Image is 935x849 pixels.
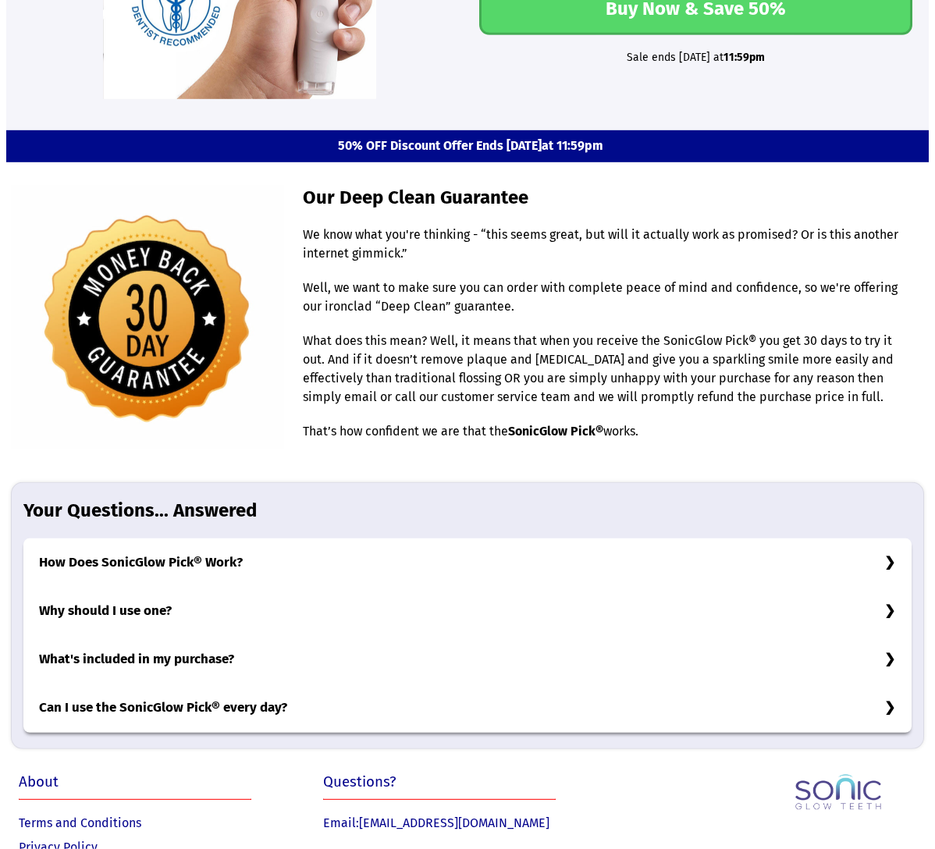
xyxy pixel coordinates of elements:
[303,186,908,226] h1: Our Deep Clean Guarantee
[23,684,912,732] h3: Can I use the SonicGlow Pick® every day?
[542,138,603,153] b: at 11:59pm
[303,279,908,332] p: Well, we want to make sure you can order with complete peace of mind and confidence, so we're off...
[19,815,141,830] a: Terms and Conditions
[23,499,912,538] h1: Your Questions... Answered
[475,35,916,65] h5: Sale ends [DATE] at
[323,815,612,840] p: Email:
[303,422,908,456] p: That’s how confident we are that the works.
[303,332,908,422] p: What does this mean? Well, it means that when you receive the SonicGlow Pick® you get 30 days to ...
[723,51,765,64] b: 11:59pm
[359,815,549,830] a: [EMAIL_ADDRESS][DOMAIN_NAME]
[303,226,908,279] p: We know what you're thinking - “this seems great, but will it actually work as promised? Or is th...
[508,424,603,439] b: SonicGlow Pick®
[23,587,912,635] h3: Why should I use one?
[19,773,308,799] h3: About
[23,538,912,587] h3: How Does SonicGlow Pick® Work?
[14,138,927,155] p: 50% OFF Discount Offer Ends [DATE]
[323,773,612,799] h3: Questions?
[23,635,912,684] h3: What's included in my purchase?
